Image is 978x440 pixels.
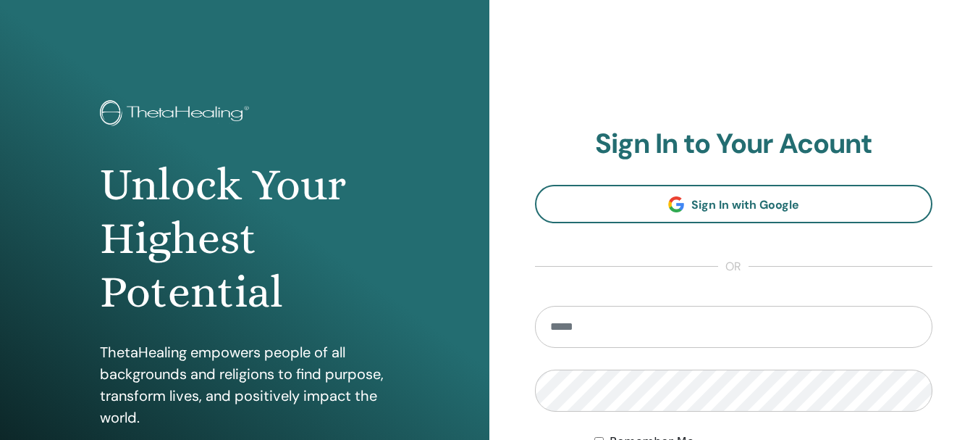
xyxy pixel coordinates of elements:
span: or [718,258,749,275]
a: Sign In with Google [535,185,933,223]
p: ThetaHealing empowers people of all backgrounds and religions to find purpose, transform lives, a... [100,341,389,428]
h1: Unlock Your Highest Potential [100,158,389,320]
span: Sign In with Google [691,197,799,212]
h2: Sign In to Your Acount [535,128,933,161]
